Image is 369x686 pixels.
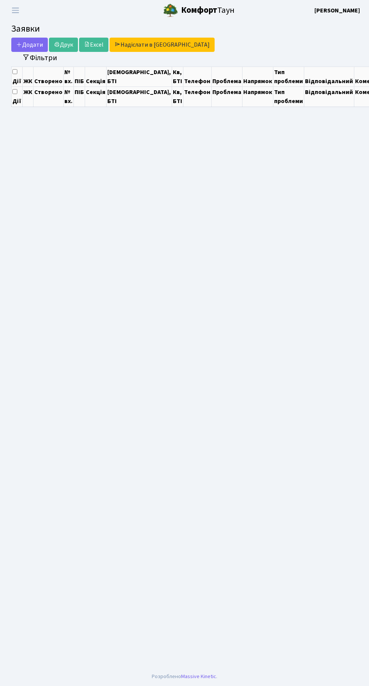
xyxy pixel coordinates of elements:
[49,38,78,52] a: Друк
[181,4,217,16] b: Комфорт
[6,4,25,17] button: Переключити навігацію
[242,87,273,106] th: Напрямок
[64,87,74,106] th: № вх.
[110,38,215,52] a: Надіслати в [GEOGRAPHIC_DATA]
[23,67,34,87] th: ЖК
[11,38,48,52] a: Додати
[304,87,354,106] th: Відповідальний
[183,87,212,106] th: Телефон
[273,87,304,106] th: Тип проблеми
[107,67,172,87] th: [DEMOGRAPHIC_DATA], БТІ
[181,4,235,17] span: Таун
[304,67,354,87] th: Відповідальний
[152,672,217,681] div: Розроблено .
[16,41,43,49] span: Додати
[74,67,85,87] th: ПІБ
[172,67,183,87] th: Кв, БТІ
[11,22,40,35] span: Заявки
[74,87,85,106] th: ПІБ
[212,67,242,87] th: Проблема
[64,67,74,87] th: № вх.
[172,87,183,106] th: Кв, БТІ
[314,6,360,15] a: [PERSON_NAME]
[181,672,216,680] a: Massive Kinetic
[163,3,178,18] img: logo.png
[34,87,64,106] th: Створено
[34,67,64,87] th: Створено
[17,52,62,64] button: Переключити фільтри
[183,67,212,87] th: Телефон
[23,87,34,106] th: ЖК
[12,87,23,106] th: Дії
[12,67,23,87] th: Дії
[85,87,107,106] th: Секція
[273,67,304,87] th: Тип проблеми
[85,67,107,87] th: Секція
[212,87,242,106] th: Проблема
[107,87,172,106] th: [DEMOGRAPHIC_DATA], БТІ
[242,67,273,87] th: Напрямок
[79,38,108,52] a: Excel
